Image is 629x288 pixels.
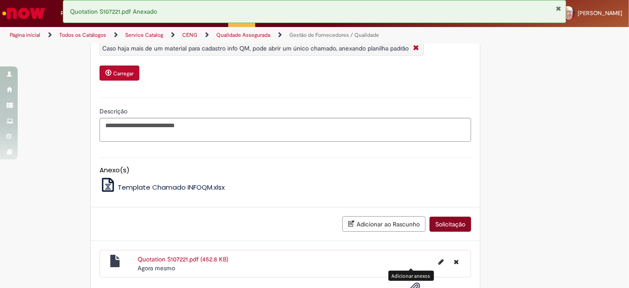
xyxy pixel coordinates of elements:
a: CENG [182,31,197,39]
div: Adicionar anexos [388,271,434,281]
a: Gestão de Fornecedores / Qualidade [289,31,379,39]
button: Carregar anexo de Anexo de material para cadastro [100,66,139,81]
img: ServiceNow [1,4,46,22]
textarea: Descrição [100,118,471,141]
button: Adicionar ao Rascunho [342,216,426,232]
span: Descrição [100,107,129,115]
button: Solicitação [430,217,471,232]
a: Qualidade Assegurada [216,31,270,39]
span: Requisições [61,9,92,18]
button: Fechar Notificação [556,5,561,12]
small: Carregar [113,70,134,77]
span: [PERSON_NAME] [578,9,622,17]
h5: Anexo(s) [100,167,471,174]
a: Service Catalog [125,31,163,39]
time: 29/09/2025 12:53:48 [138,264,175,272]
ul: Trilhas de página [7,27,413,43]
a: Template Chamado INFOQM.xlsx [100,183,225,192]
span: Template Chamado INFOQM.xlsx [118,183,225,192]
span: Agora mesmo [138,264,175,272]
a: Todos os Catálogos [59,31,106,39]
a: Página inicial [10,31,40,39]
i: Fechar Aviso Por question_anexo_de_material_para_cadastro [411,44,421,53]
a: Quotation S107221.pdf (452.8 KB) [138,255,228,263]
button: Excluir Quotation S107221.pdf [449,255,464,269]
button: Editar nome de arquivo Quotation S107221.pdf [433,255,449,269]
span: Quotation S107221.pdf Anexado [70,8,157,16]
span: Caso haja mais de um material para cadastro info QM, pode abrir um único chamado, anexando planil... [102,44,409,52]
